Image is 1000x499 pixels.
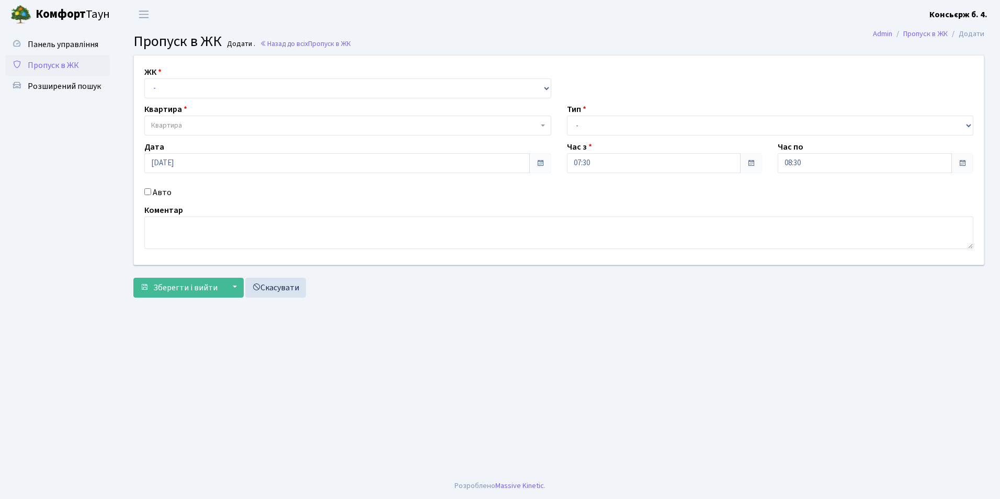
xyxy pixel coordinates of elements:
[10,4,31,25] img: logo.png
[873,28,892,39] a: Admin
[567,103,586,116] label: Тип
[5,34,110,55] a: Панель управління
[36,6,86,22] b: Комфорт
[28,81,101,92] span: Розширений пошук
[225,40,255,49] small: Додати .
[929,8,987,21] a: Консьєрж б. 4.
[5,76,110,97] a: Розширений пошук
[133,278,224,298] button: Зберегти і вийти
[144,204,183,217] label: Коментар
[36,6,110,24] span: Таун
[28,60,79,71] span: Пропуск в ЖК
[929,9,987,20] b: Консьєрж б. 4.
[151,120,182,131] span: Квартира
[454,480,546,492] div: Розроблено .
[131,6,157,23] button: Переключити навігацію
[133,31,222,52] span: Пропуск в ЖК
[144,103,187,116] label: Квартира
[144,141,164,153] label: Дата
[245,278,306,298] a: Скасувати
[260,39,351,49] a: Назад до всіхПропуск в ЖК
[5,55,110,76] a: Пропуск в ЖК
[857,23,1000,45] nav: breadcrumb
[153,282,218,293] span: Зберегти і вийти
[567,141,592,153] label: Час з
[903,28,948,39] a: Пропуск в ЖК
[495,480,544,491] a: Massive Kinetic
[153,186,172,199] label: Авто
[948,28,984,40] li: Додати
[778,141,803,153] label: Час по
[28,39,98,50] span: Панель управління
[308,39,351,49] span: Пропуск в ЖК
[144,66,162,78] label: ЖК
